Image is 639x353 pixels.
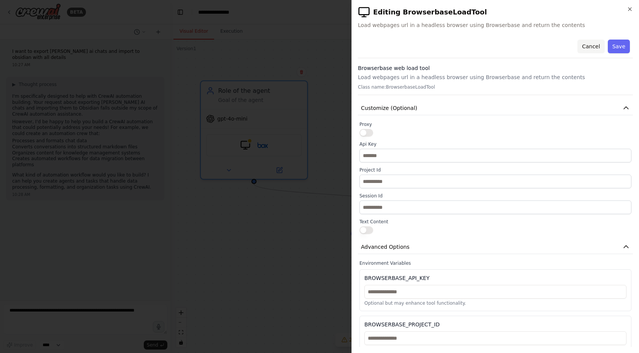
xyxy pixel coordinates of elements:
span: Customize (Optional) [361,104,417,112]
button: Save [608,40,630,53]
button: Advanced Options [358,240,633,254]
p: Load webpages url in a headless browser using Browserbase and return the contents [358,73,633,81]
label: Session Id [359,193,631,199]
span: Advanced Options [361,243,410,251]
button: Cancel [577,40,604,53]
label: Api Key [359,141,631,147]
h3: Browserbase web load tool [358,64,633,72]
p: Optional but may enhance tool functionality. [364,300,626,306]
label: Project Id [359,167,631,173]
div: BROWSERBASE_PROJECT_ID [364,321,440,328]
label: Environment Variables [359,260,631,266]
label: Text Content [359,219,631,225]
img: BrowserbaseLoadTool [358,6,370,18]
button: Customize (Optional) [358,101,633,115]
span: Load webpages url in a headless browser using Browserbase and return the contents [358,21,633,29]
div: BROWSERBASE_API_KEY [364,274,429,282]
label: Proxy [359,121,631,127]
p: Class name: BrowserbaseLoadTool [358,84,633,90]
p: Optional but may enhance tool functionality. [364,347,626,353]
h2: Editing BrowserbaseLoadTool [358,6,633,18]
